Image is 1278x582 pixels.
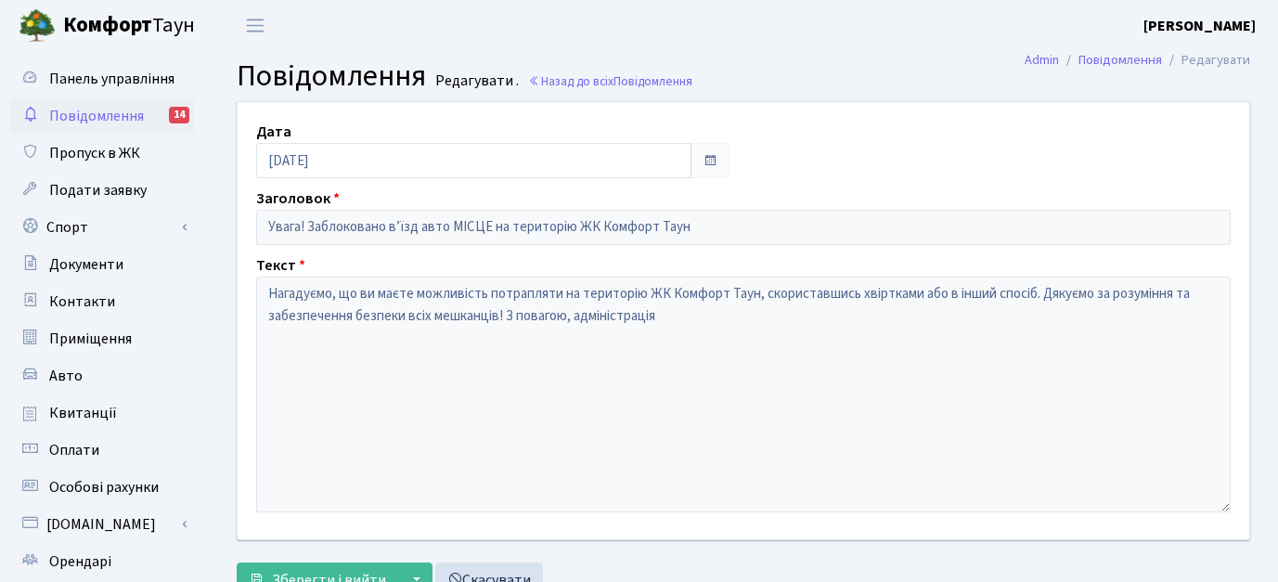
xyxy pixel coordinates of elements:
[63,10,195,42] span: Таун
[9,60,195,97] a: Панель управління
[9,246,195,283] a: Документи
[9,320,195,357] a: Приміщення
[49,329,132,349] span: Приміщення
[9,469,195,506] a: Особові рахунки
[63,10,152,40] b: Комфорт
[256,254,305,277] label: Текст
[9,506,195,543] a: [DOMAIN_NAME]
[9,394,195,432] a: Квитанції
[9,172,195,209] a: Подати заявку
[49,366,83,386] span: Авто
[237,55,426,97] span: Повідомлення
[9,543,195,580] a: Орендарі
[256,188,340,210] label: Заголовок
[9,97,195,135] a: Повідомлення14
[49,254,123,275] span: Документи
[49,69,174,89] span: Панель управління
[1143,15,1256,37] a: [PERSON_NAME]
[613,72,692,90] span: Повідомлення
[1025,50,1059,70] a: Admin
[9,135,195,172] a: Пропуск в ЖК
[232,10,278,41] button: Переключити навігацію
[528,72,692,90] a: Назад до всіхПовідомлення
[9,209,195,246] a: Спорт
[169,107,189,123] div: 14
[49,291,115,312] span: Контакти
[49,551,111,572] span: Орендарі
[9,357,195,394] a: Авто
[49,106,144,126] span: Повідомлення
[19,7,56,45] img: logo.png
[49,440,99,460] span: Оплати
[1078,50,1162,70] a: Повідомлення
[256,121,291,143] label: Дата
[1143,16,1256,36] b: [PERSON_NAME]
[9,283,195,320] a: Контакти
[49,143,140,163] span: Пропуск в ЖК
[49,180,147,200] span: Подати заявку
[432,72,519,90] small: Редагувати .
[1162,50,1250,71] li: Редагувати
[49,477,159,498] span: Особові рахунки
[256,277,1231,512] textarea: Нагадуємо, що ви маєте можливість потрапляти на територію ЖК Комфорт Таун, скориставшись хвірткам...
[997,41,1278,80] nav: breadcrumb
[9,432,195,469] a: Оплати
[49,403,117,423] span: Квитанції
